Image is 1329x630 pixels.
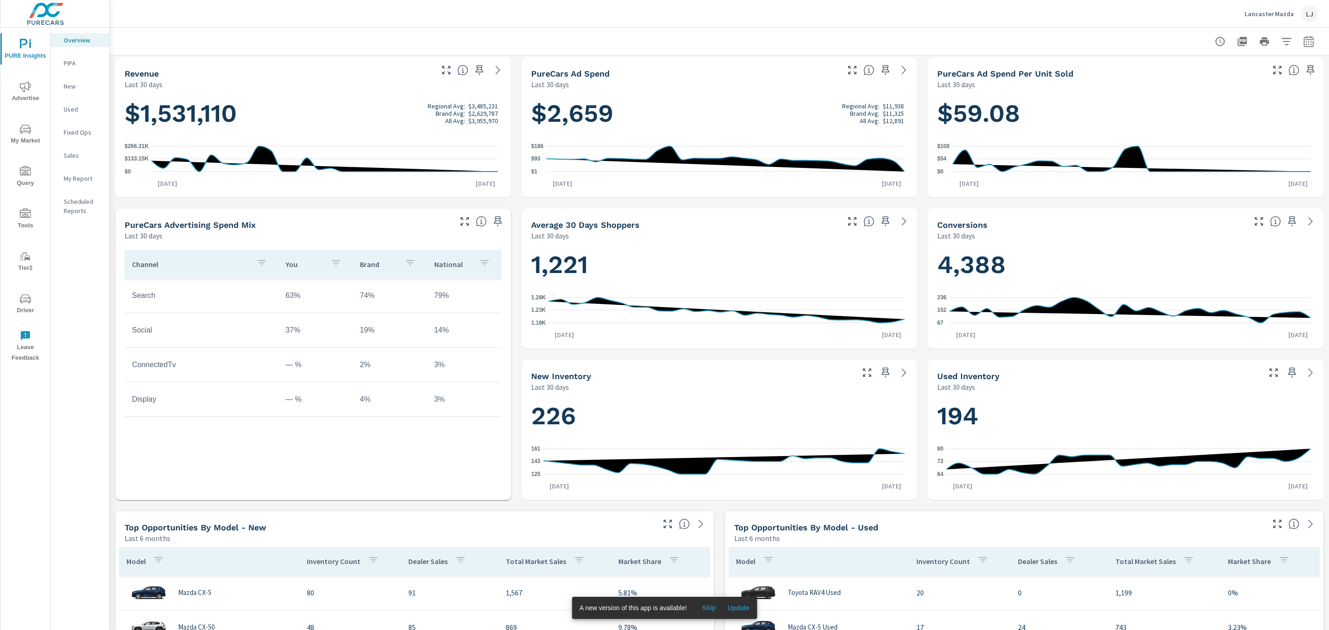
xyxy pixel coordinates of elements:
text: $133.15K [125,156,149,162]
text: 64 [937,471,944,477]
div: Scheduled Reports [51,195,109,218]
p: All Avg: [860,117,880,125]
td: 3% [427,388,501,411]
p: Last 30 days [125,230,162,241]
p: Brand [360,260,397,269]
div: My Report [51,172,109,185]
a: See more details in report [694,517,708,531]
text: 161 [531,446,540,452]
td: — % [278,388,353,411]
span: Save this to your personalized report [1303,63,1318,77]
p: Last 30 days [937,230,975,241]
p: Model [126,557,146,566]
span: Driver [3,293,48,316]
button: Select Date Range [1299,32,1318,51]
text: 152 [937,307,946,313]
p: [DATE] [151,179,184,188]
p: You [286,260,323,269]
h1: 194 [937,400,1314,432]
h5: PureCars Ad Spend [531,69,610,78]
p: Inventory Count [307,557,360,566]
span: The number of dealer-specified goals completed by a visitor. [Source: This data is provided by th... [1270,216,1281,227]
span: Leave Feedback [3,330,48,363]
img: glamour [130,579,167,606]
span: This table looks at how you compare to the amount of budget you spend per channel as opposed to y... [476,216,487,227]
button: Apply Filters [1277,32,1296,51]
img: glamour [740,579,777,606]
div: Used [51,102,109,116]
h5: Top Opportunities by Model - Used [734,523,878,532]
td: 14% [427,319,501,342]
span: Skip [698,604,720,612]
p: $11,325 [883,110,904,117]
p: Overview [64,36,102,45]
p: $11,938 [883,102,904,110]
td: 63% [278,284,353,307]
p: Model [736,557,755,566]
button: Make Fullscreen [860,365,874,380]
p: Market Share [1228,557,1271,566]
span: Save this to your personalized report [1285,365,1299,380]
p: Total Market Sales [506,557,566,566]
p: 1,567 [506,587,604,598]
text: 1.28K [531,294,546,301]
span: Save this to your personalized report [878,365,893,380]
span: A rolling 30 day total of daily Shoppers on the dealership website, averaged over the selected da... [863,216,874,227]
p: $3,955,970 [468,117,498,125]
button: Make Fullscreen [1266,365,1281,380]
h5: Conversions [937,220,988,230]
a: See more details in report [1303,365,1318,380]
button: Make Fullscreen [439,63,454,77]
td: Search [125,284,278,307]
p: Last 30 days [125,79,162,90]
span: Update [727,604,749,612]
p: Regional Avg: [428,102,465,110]
h1: 4,388 [937,249,1314,280]
a: See more details in report [1303,517,1318,531]
p: Last 6 months [125,533,170,544]
button: Make Fullscreen [1270,517,1285,531]
a: See more details in report [897,365,911,380]
div: Sales [51,149,109,162]
span: Query [3,166,48,189]
p: [DATE] [875,481,908,491]
p: 1,199 [1115,587,1213,598]
p: My Report [64,174,102,183]
button: Make Fullscreen [845,214,860,229]
p: Channel [132,260,249,269]
span: Save this to your personalized report [878,214,893,229]
button: "Export Report to PDF" [1233,32,1251,51]
h1: $2,659 [531,98,908,129]
td: ConnectedTv [125,353,278,376]
text: 72 [937,458,944,465]
text: $0 [937,168,944,175]
h5: PureCars Advertising Spend Mix [125,220,256,230]
text: $54 [937,156,946,162]
td: 4% [353,388,427,411]
p: Last 30 days [937,79,975,90]
text: 67 [937,320,944,326]
div: LJ [1301,6,1318,22]
p: Brand Avg: [436,110,465,117]
text: $266.31K [125,143,149,149]
span: Find the biggest opportunities within your model lineup by seeing how each model is selling in yo... [1288,518,1299,529]
td: 3% [427,353,501,376]
p: [DATE] [1282,330,1314,339]
a: See more details in report [897,214,911,229]
span: A new version of this app is available! [580,604,687,612]
p: [DATE] [469,179,502,188]
p: [DATE] [875,330,908,339]
p: $2,629,787 [468,110,498,117]
h1: $1,531,110 [125,98,502,129]
h1: 1,221 [531,249,908,280]
p: Total Market Sales [1115,557,1176,566]
h1: 226 [531,400,908,432]
text: 1.23K [531,307,546,313]
p: [DATE] [946,481,979,491]
span: Save this to your personalized report [878,63,893,77]
text: 80 [937,446,944,452]
p: PIPA [64,59,102,68]
p: Fixed Ops [64,128,102,137]
h5: PureCars Ad Spend Per Unit Sold [937,69,1073,78]
p: Brand Avg: [850,110,880,117]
